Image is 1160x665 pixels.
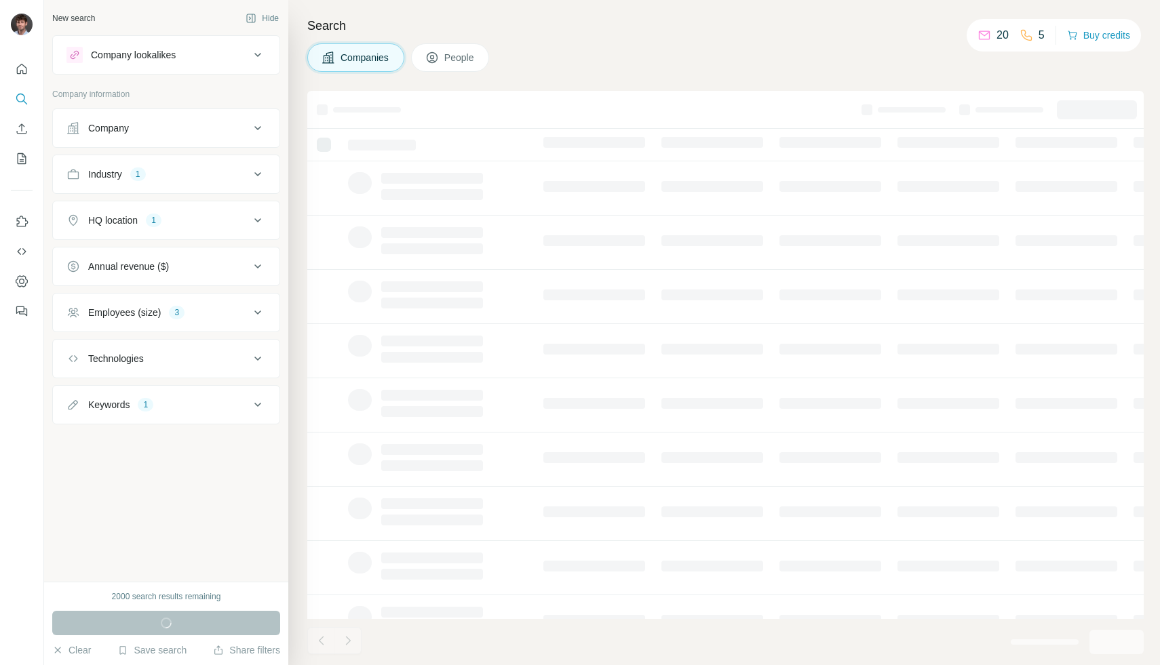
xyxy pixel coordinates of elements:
div: Technologies [88,352,144,365]
button: Keywords1 [53,388,279,421]
img: Avatar [11,14,33,35]
button: Annual revenue ($) [53,250,279,283]
div: 1 [130,168,146,180]
button: Employees (size)3 [53,296,279,329]
button: Company [53,112,279,144]
button: Use Surfe API [11,239,33,264]
button: Technologies [53,342,279,375]
div: 3 [169,306,185,319]
div: Industry [88,167,122,181]
h4: Search [307,16,1144,35]
div: Keywords [88,398,130,411]
button: My lists [11,146,33,171]
p: 20 [997,27,1009,43]
button: Save search [117,643,187,657]
div: Company [88,121,129,135]
div: 1 [146,214,161,226]
button: HQ location1 [53,204,279,237]
button: Feedback [11,299,33,323]
div: Employees (size) [88,306,161,319]
div: Company lookalikes [91,48,176,62]
button: Quick start [11,57,33,81]
button: Hide [236,8,288,28]
span: People [444,51,476,64]
button: Industry1 [53,158,279,190]
span: Companies [341,51,390,64]
div: New search [52,12,95,24]
p: 5 [1039,27,1045,43]
p: Company information [52,88,280,100]
button: Use Surfe on LinkedIn [11,209,33,234]
div: Annual revenue ($) [88,260,169,273]
button: Buy credits [1067,26,1130,45]
button: Search [11,87,33,111]
button: Clear [52,643,91,657]
div: 1 [138,399,153,411]
button: Dashboard [11,269,33,294]
div: 2000 search results remaining [112,590,221,603]
button: Enrich CSV [11,117,33,141]
button: Company lookalikes [53,39,279,71]
button: Share filters [213,643,280,657]
div: HQ location [88,214,138,227]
